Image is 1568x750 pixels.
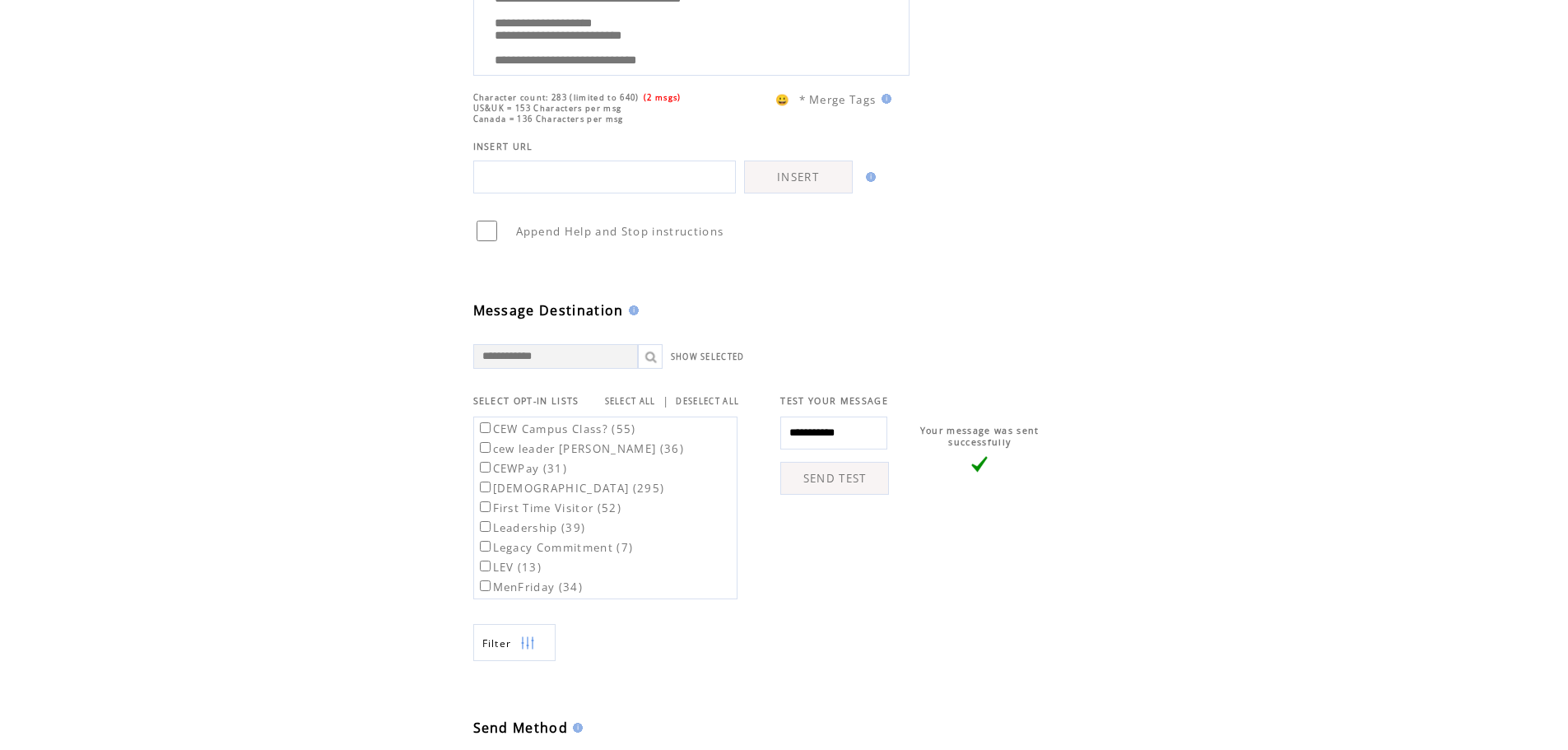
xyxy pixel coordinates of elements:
span: (2 msgs) [644,92,682,103]
img: vLarge.png [971,456,988,473]
span: Message Destination [473,301,624,319]
span: Append Help and Stop instructions [516,224,724,239]
span: * Merge Tags [799,92,877,107]
label: [DEMOGRAPHIC_DATA] (295) [477,481,665,496]
input: CEWPay (31) [480,462,491,473]
a: INSERT [744,161,853,193]
a: SEND TEST [780,462,889,495]
span: Your message was sent successfully [920,425,1040,448]
input: MenFriday (34) [480,580,491,591]
span: Show filters [482,636,512,650]
label: Legacy Commitment (7) [477,540,634,555]
input: Leadership (39) [480,521,491,532]
label: CEWPay (31) [477,461,568,476]
span: SELECT OPT-IN LISTS [473,395,579,407]
span: | [663,394,669,408]
input: CEW Campus Class? (55) [480,422,491,433]
input: Legacy Commitment (7) [480,541,491,552]
span: Character count: 283 (limited to 640) [473,92,640,103]
span: Send Method [473,719,569,737]
label: LEV (13) [477,560,542,575]
a: DESELECT ALL [676,396,739,407]
a: SELECT ALL [605,396,656,407]
img: help.gif [624,305,639,315]
span: Canada = 136 Characters per msg [473,114,624,124]
img: filters.png [520,625,535,662]
span: TEST YOUR MESSAGE [780,395,888,407]
span: 😀 [775,92,790,107]
img: help.gif [568,723,583,733]
a: Filter [473,624,556,661]
input: cew leader [PERSON_NAME] (36) [480,442,491,453]
span: INSERT URL [473,141,533,152]
input: LEV (13) [480,561,491,571]
label: CEW Campus Class? (55) [477,422,636,436]
label: First Time Visitor (52) [477,501,622,515]
a: SHOW SELECTED [671,352,745,362]
label: Leadership (39) [477,520,586,535]
label: cew leader [PERSON_NAME] (36) [477,441,685,456]
input: First Time Visitor (52) [480,501,491,512]
input: [DEMOGRAPHIC_DATA] (295) [480,482,491,492]
img: help.gif [877,94,891,104]
span: US&UK = 153 Characters per msg [473,103,622,114]
img: help.gif [861,172,876,182]
label: MenFriday (34) [477,580,584,594]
